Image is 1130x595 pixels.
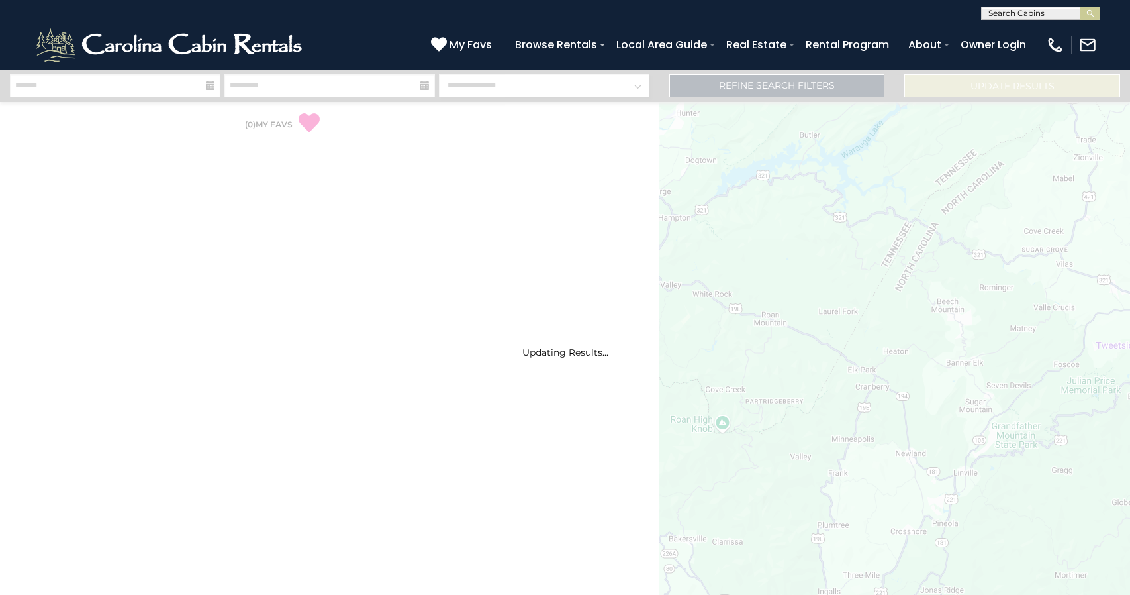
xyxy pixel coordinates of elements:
[720,33,793,56] a: Real Estate
[33,25,308,65] img: White-1-2.png
[431,36,495,54] a: My Favs
[1046,36,1064,54] img: phone-regular-white.png
[449,36,492,53] span: My Favs
[954,33,1033,56] a: Owner Login
[902,33,948,56] a: About
[1078,36,1097,54] img: mail-regular-white.png
[799,33,896,56] a: Rental Program
[610,33,714,56] a: Local Area Guide
[508,33,604,56] a: Browse Rentals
